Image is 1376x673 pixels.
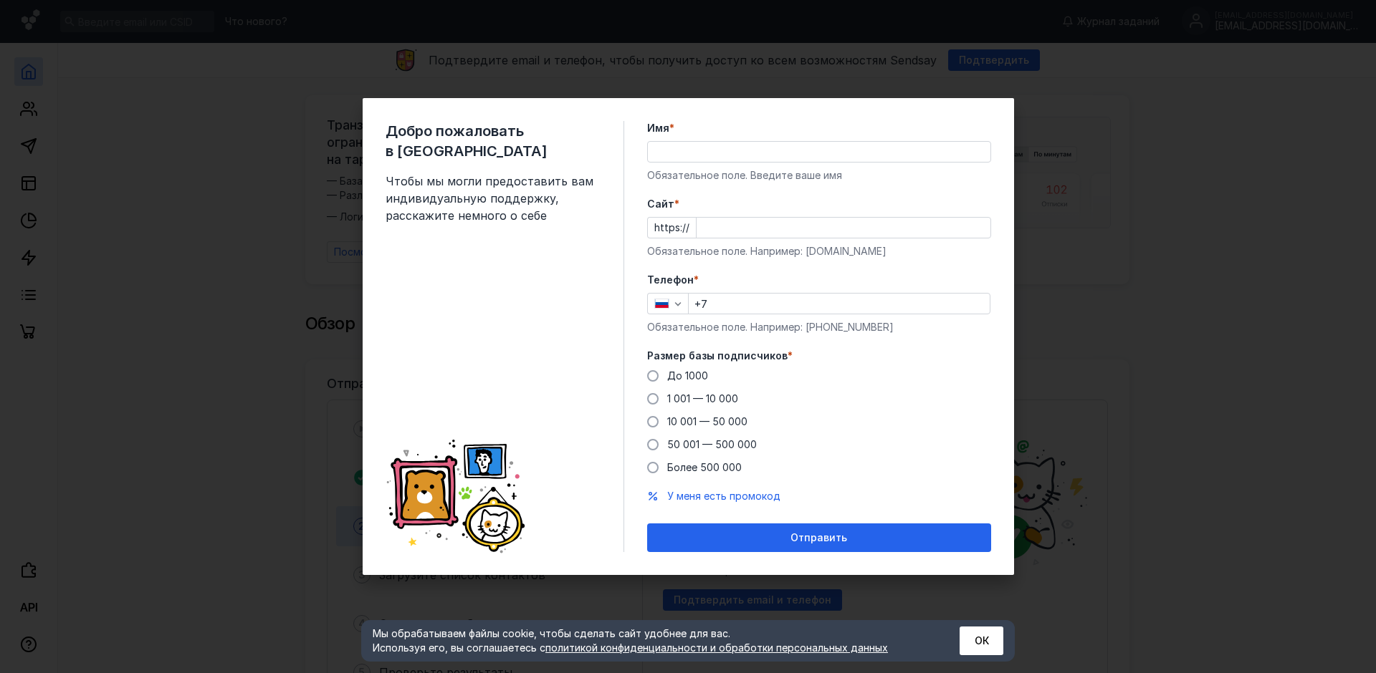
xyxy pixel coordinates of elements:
div: Обязательное поле. Например: [DOMAIN_NAME] [647,244,991,258]
span: Отправить [790,532,847,544]
span: 1 001 — 10 000 [667,392,738,405]
div: Обязательное поле. Введите ваше имя [647,168,991,183]
span: 50 001 — 500 000 [667,438,757,450]
span: Более 500 000 [667,461,742,473]
span: 10 001 — 50 000 [667,415,747,427]
span: До 1000 [667,369,708,382]
button: Отправить [647,523,991,552]
span: Добро пожаловать в [GEOGRAPHIC_DATA] [386,121,601,161]
div: Мы обрабатываем файлы cookie, чтобы сделать сайт удобнее для вас. Используя его, вы соглашаетесь c [373,626,924,655]
div: Обязательное поле. Например: [PHONE_NUMBER] [647,320,991,334]
span: Cайт [647,197,674,211]
span: Имя [647,121,669,135]
span: У меня есть промокод [667,490,780,502]
span: Размер базы подписчиков [647,349,788,363]
button: ОК [960,626,1003,655]
span: Чтобы мы могли предоставить вам индивидуальную поддержку, расскажите немного о себе [386,173,601,224]
button: У меня есть промокод [667,489,780,503]
span: Телефон [647,273,694,287]
a: политикой конфиденциальности и обработки персональных данных [545,641,888,654]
